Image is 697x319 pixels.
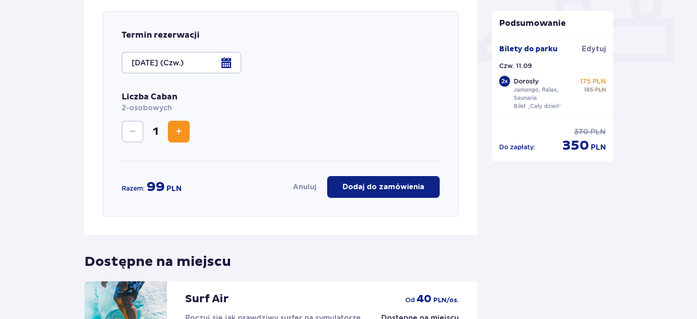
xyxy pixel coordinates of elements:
button: Increase [168,121,190,142]
p: Jamango, Relax, Saunaria [514,86,576,102]
p: 185 [584,86,593,94]
p: PLN [590,127,606,137]
p: Liczba Caban [122,92,177,113]
p: Razem: [122,184,145,193]
p: Bilety do parku [499,44,558,54]
a: Edytuj [582,44,606,54]
p: Bilet „Cały dzień” [514,102,561,110]
button: Dodaj do zamówienia [327,176,440,198]
p: od [405,295,415,304]
button: Anuluj [293,182,316,192]
p: PLN /os. [433,296,459,305]
p: Podsumowanie [492,18,614,29]
p: PLN [167,184,182,194]
p: Dorosły [514,77,539,86]
p: Dodaj do zamówienia [343,182,424,192]
p: 99 [147,178,165,196]
p: 370 [574,127,589,137]
span: 2-osobowych [122,103,172,112]
span: 1 [145,125,166,138]
p: Czw. 11.09 [499,61,532,70]
button: Decrease [122,121,143,142]
p: Termin rezerwacji [122,30,200,41]
p: Do zapłaty : [499,142,535,152]
p: Surf Air [185,292,229,306]
p: 40 [417,292,432,306]
p: PLN [595,86,606,94]
p: PLN [591,142,606,152]
p: 175 PLN [580,77,606,86]
div: 2 x [499,76,510,87]
p: 350 [562,137,589,154]
p: Dostępne na miejscu [84,246,231,270]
